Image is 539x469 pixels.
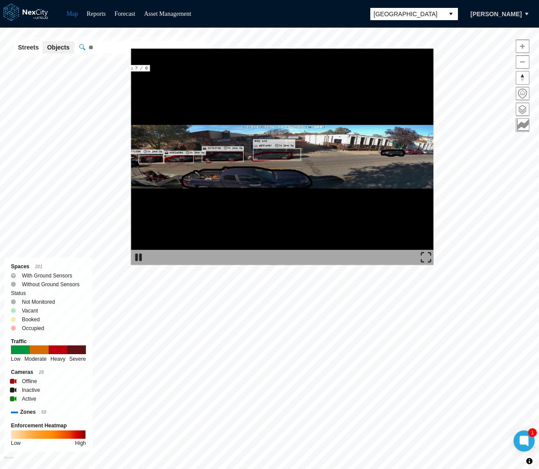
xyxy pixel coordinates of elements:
[11,430,85,439] img: enforcement
[516,71,529,85] button: Reset bearing to north
[527,456,532,466] span: Toggle attribution
[22,306,38,315] label: Vacant
[516,40,529,53] span: Zoom in
[41,410,46,415] span: 58
[47,43,69,52] span: Objects
[14,41,43,53] button: Streets
[444,8,458,20] button: select
[524,456,535,466] button: Toggle attribution
[516,103,529,116] button: Layers management
[516,118,529,132] button: Key metrics
[528,428,537,437] div: 1
[22,298,55,306] label: Not Monitored
[22,377,37,386] label: Offline
[25,355,47,363] div: Moderate
[43,41,74,53] button: Objects
[516,56,529,68] span: Zoom out
[461,7,531,21] button: [PERSON_NAME]
[133,252,144,263] img: play
[35,264,43,269] span: 201
[69,355,86,363] div: Severe
[114,11,135,17] a: Forecast
[50,355,65,363] div: Heavy
[87,11,106,17] a: Reports
[471,10,522,18] span: [PERSON_NAME]
[421,252,431,263] img: expand
[22,280,79,289] label: Without Ground Sensors
[516,87,529,100] button: Home
[18,43,39,52] span: Streets
[11,355,21,363] div: Low
[75,439,86,448] div: High
[4,456,14,466] a: Mapbox homepage
[11,368,86,377] div: Cameras
[144,11,191,17] a: Asset Management
[22,386,40,394] label: Inactive
[67,11,78,17] a: Map
[11,408,86,417] div: Zones
[11,421,86,430] div: Enforcement Heatmap
[22,271,72,280] label: With Ground Sensors
[22,324,44,333] label: Occupied
[39,370,44,375] span: 28
[11,262,86,271] div: Spaces
[516,39,529,53] button: Zoom in
[11,337,86,346] div: Traffic
[131,49,433,265] img: video
[374,10,440,18] span: [GEOGRAPHIC_DATA]
[11,289,86,298] div: Status
[11,439,21,448] div: Low
[516,55,529,69] button: Zoom out
[22,315,40,324] label: Booked
[22,394,36,403] label: Active
[516,71,529,84] span: Reset bearing to north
